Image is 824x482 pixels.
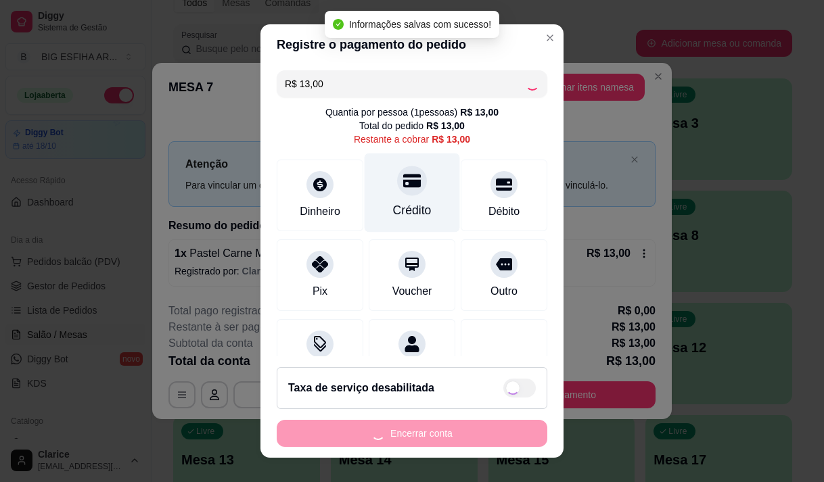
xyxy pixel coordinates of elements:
span: check-circle [333,19,344,30]
h2: Taxa de serviço desabilitada [288,380,434,396]
button: Close [539,27,561,49]
div: Total do pedido [359,119,465,132]
div: R$ 13,00 [432,132,470,146]
input: Ex.: hambúrguer de cordeiro [285,70,526,97]
div: Outro [490,283,518,299]
span: Informações salvas com sucesso! [349,19,491,30]
div: Pix [313,283,327,299]
div: Débito [488,203,520,220]
header: Registre o pagamento do pedido [260,24,564,65]
div: R$ 13,00 [426,119,465,132]
div: Voucher [392,283,432,299]
div: Dinheiro [300,203,340,220]
div: Quantia por pessoa ( 1 pessoas) [325,105,499,119]
div: R$ 13,00 [460,105,499,119]
div: Restante a cobrar [354,132,470,146]
div: Crédito [393,201,432,219]
div: Loading [526,77,539,91]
